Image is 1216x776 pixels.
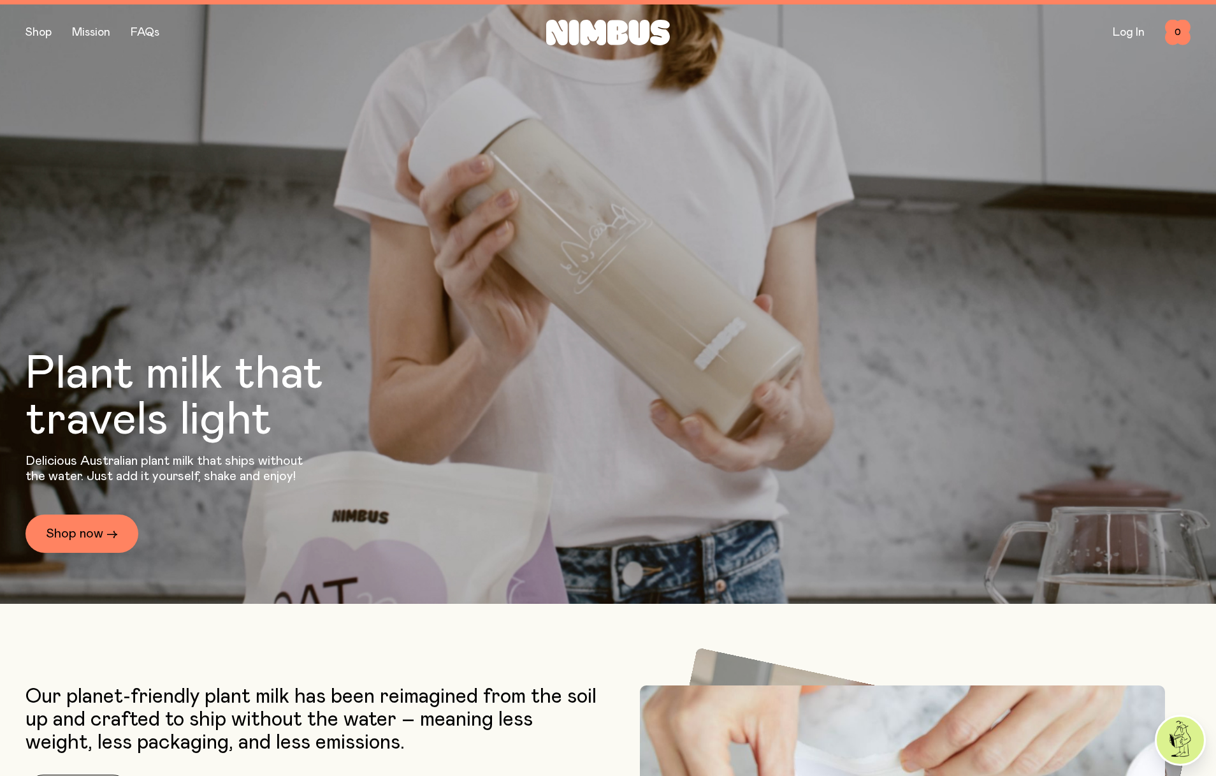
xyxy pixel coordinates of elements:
h1: Plant milk that travels light [25,351,393,443]
a: Shop now → [25,515,138,553]
a: Log In [1113,27,1145,38]
p: Our planet-friendly plant milk has been reimagined from the soil up and crafted to ship without t... [25,685,602,754]
a: FAQs [131,27,159,38]
a: Mission [72,27,110,38]
img: agent [1157,717,1204,764]
button: 0 [1165,20,1191,45]
p: Delicious Australian plant milk that ships without the water. Just add it yourself, shake and enjoy! [25,453,311,484]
